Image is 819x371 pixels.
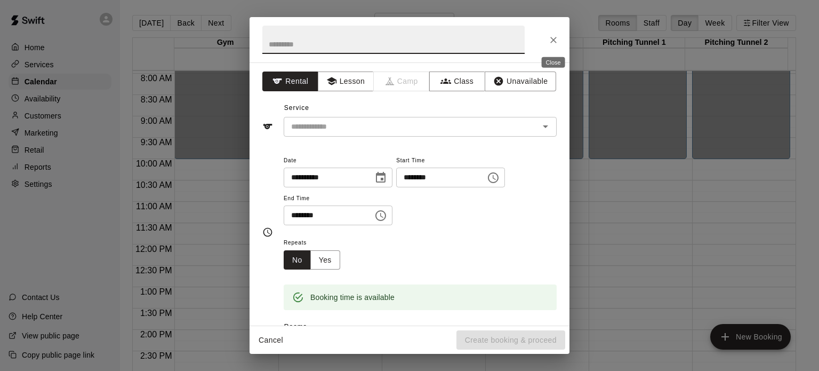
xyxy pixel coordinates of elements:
button: No [284,250,311,270]
button: Add all [480,322,515,338]
span: Service [284,104,309,112]
button: Choose time, selected time is 11:45 AM [370,205,391,226]
button: Choose date, selected date is Sep 18, 2025 [370,167,391,188]
span: Repeats [284,236,349,250]
span: Date [284,154,392,168]
span: Rooms [284,323,307,330]
div: Booking time is available [310,288,395,307]
button: Class [429,72,485,91]
button: Close [544,30,563,50]
svg: Service [262,121,273,132]
span: Camps can only be created in the Services page [374,72,430,91]
span: Start Time [396,154,505,168]
div: outlined button group [284,250,340,270]
svg: Timing [262,227,273,238]
button: Unavailable [485,72,556,91]
div: Close [542,57,565,68]
button: Lesson [318,72,374,91]
span: End Time [284,192,392,206]
button: Rental [262,72,318,91]
button: Yes [310,250,340,270]
button: Cancel [254,330,288,350]
button: Remove all [515,322,557,338]
button: Choose time, selected time is 11:15 AM [483,167,504,188]
button: Open [538,119,553,134]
